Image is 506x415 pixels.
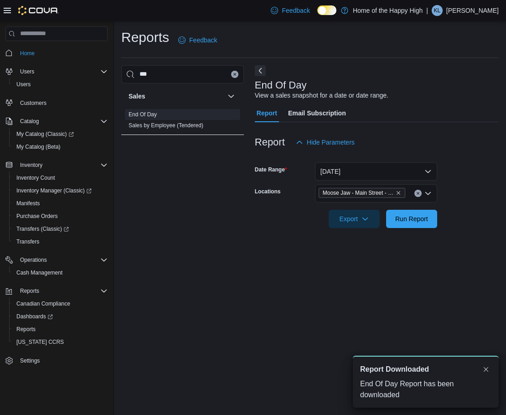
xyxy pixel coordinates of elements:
span: Users [20,68,34,75]
a: Feedback [267,1,313,20]
a: Customers [16,98,50,109]
button: Clear input [231,71,238,78]
span: Manifests [16,200,40,207]
div: End Of Day Report has been downloaded [360,379,491,400]
button: [DATE] [315,162,437,181]
a: [US_STATE] CCRS [13,337,67,348]
span: Transfers [16,238,39,245]
span: My Catalog (Beta) [16,143,61,150]
a: Dashboards [13,311,57,322]
button: My Catalog (Beta) [9,140,111,153]
a: Inventory Manager (Classic) [9,184,111,197]
span: Reports [16,285,108,296]
button: Clear input [414,190,422,197]
a: End Of Day [129,111,157,118]
button: Dismiss toast [480,364,491,375]
span: Operations [16,254,108,265]
span: Users [16,81,31,88]
button: Remove Moose Jaw - Main Street - Fire & Flower from selection in this group [396,190,401,196]
p: [PERSON_NAME] [446,5,499,16]
span: Users [13,79,108,90]
a: Transfers [13,236,43,247]
button: Export [329,210,380,228]
button: Next [255,65,266,76]
span: Operations [20,256,47,264]
span: Email Subscription [288,104,346,122]
a: Users [13,79,34,90]
button: Inventory Count [9,171,111,184]
span: Settings [16,355,108,366]
a: My Catalog (Beta) [13,141,64,152]
h3: Sales [129,92,145,101]
div: Sales [121,109,244,135]
label: Locations [255,188,281,195]
span: Moose Jaw - Main Street - Fire & Flower [319,188,405,198]
span: Home [20,50,35,57]
a: Transfers (Classic) [9,223,111,235]
span: Transfers [13,236,108,247]
span: Report [257,104,277,122]
button: Open list of options [424,190,432,197]
span: Inventory Manager (Classic) [16,187,92,194]
h3: End Of Day [255,80,307,91]
span: Dashboards [13,311,108,322]
span: Catalog [16,116,108,127]
span: KL [434,5,441,16]
span: Inventory Count [13,172,108,183]
button: Home [2,47,111,60]
span: Dashboards [16,313,53,320]
span: Reports [16,326,36,333]
span: My Catalog (Classic) [16,130,74,138]
span: Washington CCRS [13,337,108,348]
button: Customers [2,96,111,109]
span: Purchase Orders [16,213,58,220]
span: Inventory Count [16,174,55,182]
span: Transfers (Classic) [16,225,69,233]
span: Hide Parameters [307,138,355,147]
a: Home [16,48,38,59]
div: Kara Ludwar [432,5,443,16]
button: Reports [16,285,43,296]
a: Reports [13,324,39,335]
button: Sales [129,92,224,101]
div: View a sales snapshot for a date or date range. [255,91,388,100]
div: Notification [360,364,491,375]
span: Users [16,66,108,77]
button: Operations [2,254,111,266]
button: Catalog [2,115,111,128]
button: Canadian Compliance [9,297,111,310]
span: Reports [20,287,39,295]
p: Home of the Happy High [353,5,423,16]
button: Settings [2,354,111,367]
h3: Report [255,137,285,148]
a: Canadian Compliance [13,298,74,309]
span: My Catalog (Beta) [13,141,108,152]
span: Feedback [282,6,310,15]
a: Cash Management [13,267,66,278]
a: Feedback [175,31,221,49]
span: Moose Jaw - Main Street - Fire & Flower [323,188,394,197]
nav: Complex example [5,43,108,391]
a: Sales by Employee (Tendered) [129,122,203,129]
span: Manifests [13,198,108,209]
a: Manifests [13,198,43,209]
span: Canadian Compliance [13,298,108,309]
button: Purchase Orders [9,210,111,223]
span: Inventory Manager (Classic) [13,185,108,196]
span: Report Downloaded [360,364,429,375]
span: Dark Mode [317,15,318,16]
span: Customers [20,99,46,107]
a: Settings [16,355,43,366]
button: Sales [226,91,237,102]
span: Home [16,47,108,59]
button: Reports [2,285,111,297]
button: Manifests [9,197,111,210]
span: Transfers (Classic) [13,223,108,234]
a: Purchase Orders [13,211,62,222]
span: Feedback [189,36,217,45]
button: Reports [9,323,111,336]
span: Reports [13,324,108,335]
button: Inventory [2,159,111,171]
span: Cash Management [16,269,62,276]
button: [US_STATE] CCRS [9,336,111,348]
